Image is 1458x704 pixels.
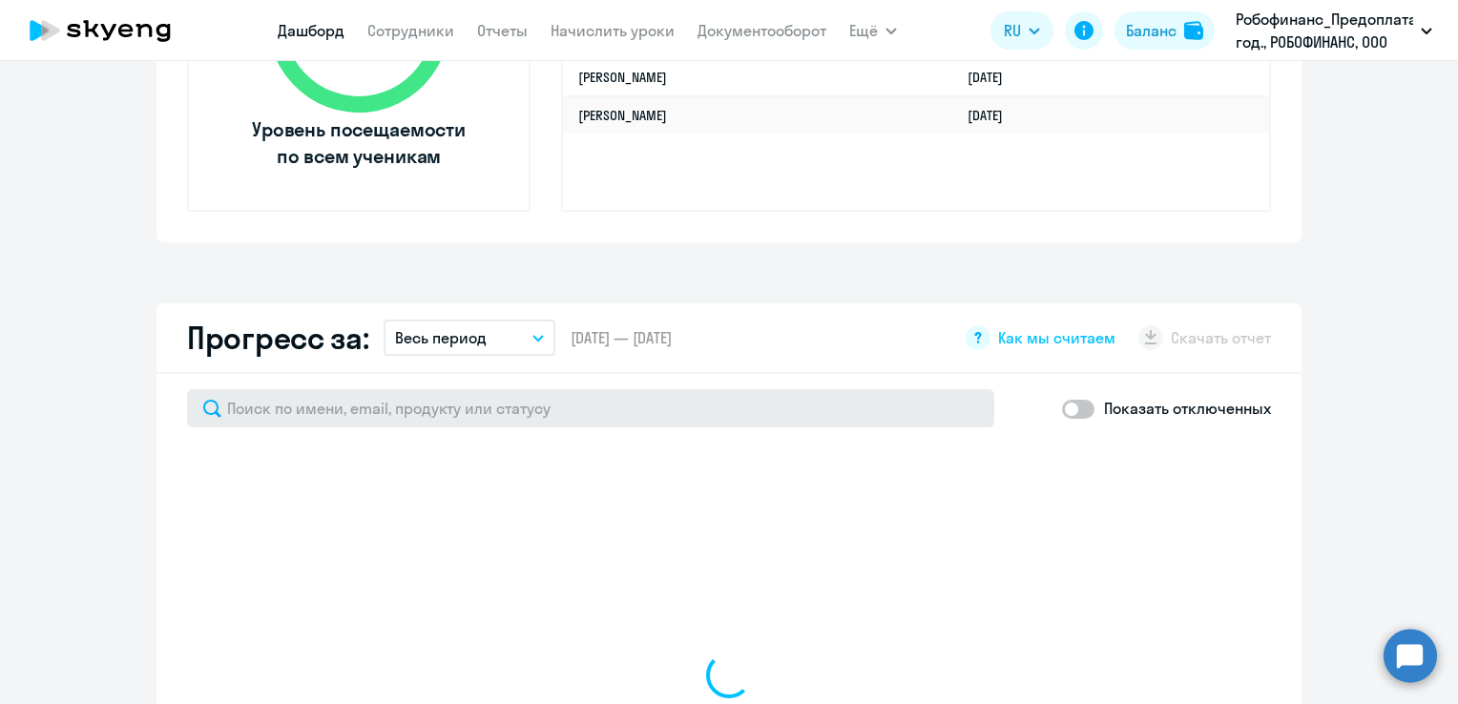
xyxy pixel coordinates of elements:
a: [PERSON_NAME] [578,107,667,124]
span: Как мы считаем [998,327,1115,348]
p: Показать отключенных [1104,397,1271,420]
a: [DATE] [968,69,1018,86]
button: Балансbalance [1114,11,1215,50]
input: Поиск по имени, email, продукту или статусу [187,389,994,427]
span: Ещё [849,19,878,42]
img: balance [1184,21,1203,40]
a: [DATE] [968,107,1018,124]
a: Отчеты [477,21,528,40]
button: Робофинанс_Предоплата_Договор_2025 год., РОБОФИНАНС, ООО [1226,8,1442,53]
p: Весь период [395,326,487,349]
p: Робофинанс_Предоплата_Договор_2025 год., РОБОФИНАНС, ООО [1236,8,1413,53]
a: Сотрудники [367,21,454,40]
a: Начислить уроки [551,21,675,40]
a: Дашборд [278,21,344,40]
h2: Прогресс за: [187,319,368,357]
div: Баланс [1126,19,1177,42]
button: Весь период [384,320,555,356]
a: [PERSON_NAME] [578,69,667,86]
span: RU [1004,19,1021,42]
span: Уровень посещаемости по всем ученикам [249,116,469,170]
a: Документооборот [698,21,826,40]
button: RU [990,11,1053,50]
span: [DATE] — [DATE] [571,327,672,348]
button: Ещё [849,11,897,50]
